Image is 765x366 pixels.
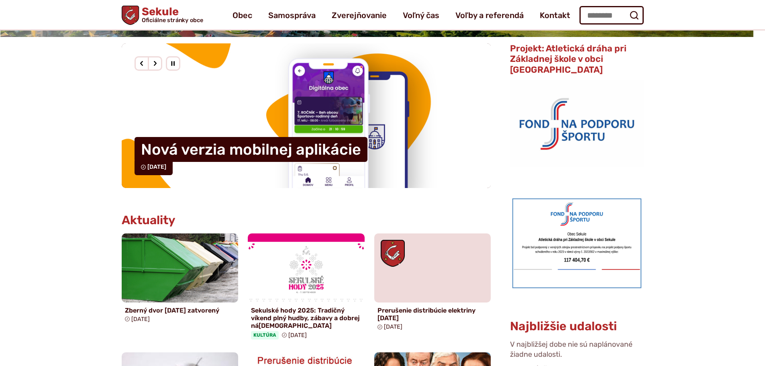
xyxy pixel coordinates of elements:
div: Pozastaviť pohyb slajdera [166,56,180,71]
span: [DATE] [131,316,150,323]
a: Zverejňovanie [332,4,387,27]
span: Projekt: Atletická dráha pri Základnej škole v obci [GEOGRAPHIC_DATA] [510,43,626,75]
img: draha.png [510,196,643,290]
h4: Nová verzia mobilnej aplikácie [135,137,367,162]
a: Voľby a referendá [455,4,524,27]
span: [DATE] [147,164,166,170]
p: V najbližšej dobe nie sú naplánované žiadne udalosti. [510,339,643,363]
a: Kontakt [540,4,570,27]
div: Nasledujúci slajd [148,56,162,71]
div: 3 / 8 [122,43,491,188]
h4: Prerušenie distribúcie elektriny [DATE] [377,307,488,322]
h1: Sekule [139,6,203,23]
a: Obec [233,4,252,27]
a: Voľný čas [403,4,439,27]
img: Prejsť na domovskú stránku [122,6,139,25]
h4: Sekulské hody 2025: Tradičný víkend plný hudby, zábavy a dobrej ná[DEMOGRAPHIC_DATA] [251,307,361,330]
img: logo_fnps.png [510,80,643,166]
a: Zberný dvor [DATE] zatvorený [DATE] [122,233,239,326]
h4: Zberný dvor [DATE] zatvorený [125,307,235,314]
a: Sekulské hody 2025: Tradičný víkend plný hudby, zábavy a dobrej ná[DEMOGRAPHIC_DATA] Kultúra [DATE] [248,233,365,343]
h3: Najbližšie udalosti [510,320,617,333]
span: Oficiálne stránky obce [141,17,203,23]
span: [DATE] [288,332,307,339]
a: Logo Sekule, prejsť na domovskú stránku. [122,6,203,25]
span: Kultúra [251,331,279,339]
a: Prerušenie distribúcie elektriny [DATE] [DATE] [374,233,491,333]
div: Predošlý slajd [135,56,149,71]
h3: Aktuality [122,214,175,227]
a: Samospráva [268,4,316,27]
a: Nová verzia mobilnej aplikácie [DATE] [122,43,491,188]
span: [DATE] [384,323,402,330]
